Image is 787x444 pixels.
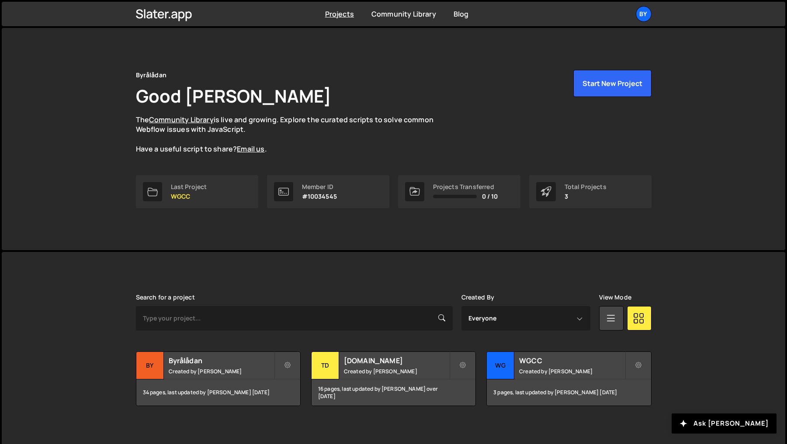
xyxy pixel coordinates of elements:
[136,175,258,208] a: Last Project WGCC
[169,356,274,365] h2: Byrålådan
[136,115,451,154] p: The is live and growing. Explore the curated scripts to solve common Webflow issues with JavaScri...
[237,144,264,154] a: Email us
[344,356,449,365] h2: [DOMAIN_NAME]
[573,70,652,97] button: Start New Project
[171,193,207,200] p: WGCC
[454,9,469,19] a: Blog
[565,183,607,190] div: Total Projects
[136,294,195,301] label: Search for a project
[311,351,476,406] a: Td [DOMAIN_NAME] Created by [PERSON_NAME] 16 pages, last updated by [PERSON_NAME] over [DATE]
[519,368,624,375] small: Created by [PERSON_NAME]
[325,9,354,19] a: Projects
[149,115,214,124] a: Community Library
[487,352,514,379] div: WG
[565,193,607,200] p: 3
[136,379,300,406] div: 34 pages, last updated by [PERSON_NAME] [DATE]
[136,84,332,108] h1: Good [PERSON_NAME]
[486,351,651,406] a: WG WGCC Created by [PERSON_NAME] 3 pages, last updated by [PERSON_NAME] [DATE]
[312,379,475,406] div: 16 pages, last updated by [PERSON_NAME] over [DATE]
[599,294,631,301] label: View Mode
[482,193,498,200] span: 0 / 10
[302,183,337,190] div: Member ID
[371,9,436,19] a: Community Library
[487,379,651,406] div: 3 pages, last updated by [PERSON_NAME] [DATE]
[136,352,164,379] div: By
[672,413,777,434] button: Ask [PERSON_NAME]
[302,193,337,200] p: #10034545
[136,351,301,406] a: By Byrålådan Created by [PERSON_NAME] 34 pages, last updated by [PERSON_NAME] [DATE]
[136,70,166,80] div: Byrålådan
[171,183,207,190] div: Last Project
[344,368,449,375] small: Created by [PERSON_NAME]
[169,368,274,375] small: Created by [PERSON_NAME]
[519,356,624,365] h2: WGCC
[433,183,498,190] div: Projects Transferred
[312,352,339,379] div: Td
[636,6,652,22] a: By
[136,306,453,330] input: Type your project...
[461,294,495,301] label: Created By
